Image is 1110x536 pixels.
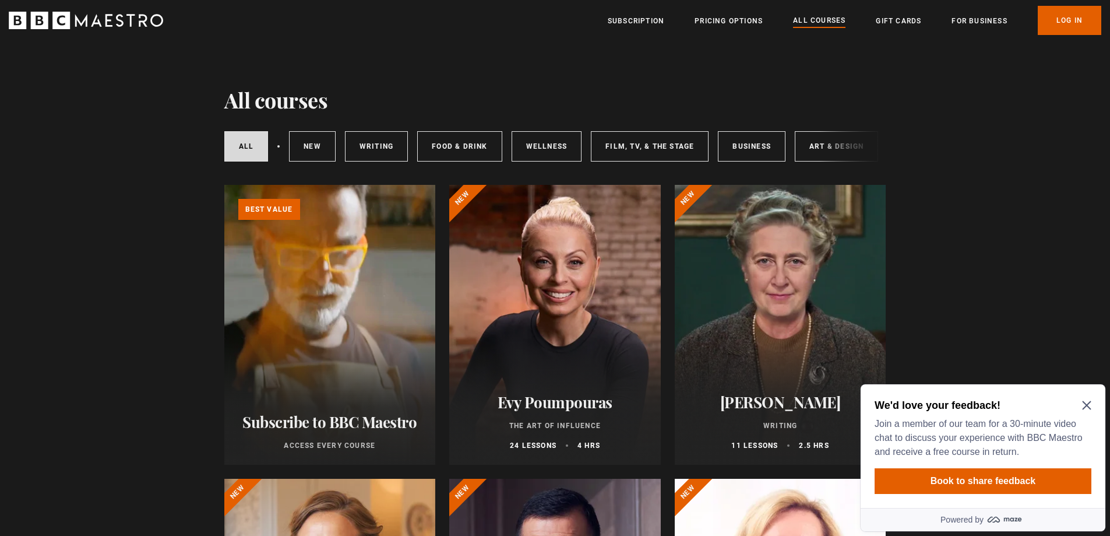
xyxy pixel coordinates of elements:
[224,131,269,162] a: All
[449,185,661,465] a: Evy Poumpouras The Art of Influence 24 lessons 4 hrs New
[793,15,845,27] a: All Courses
[19,37,231,79] p: Join a member of our team for a 30-minute video chat to discuss your experience with BBC Maestro ...
[224,87,328,112] h1: All courses
[795,131,878,162] a: Art & Design
[689,393,872,411] h2: [PERSON_NAME]
[5,5,249,152] div: Optional study invitation
[417,131,502,162] a: Food & Drink
[608,6,1101,35] nav: Primary
[289,131,336,162] a: New
[591,131,709,162] a: Film, TV, & The Stage
[238,199,300,220] p: Best value
[799,440,829,451] p: 2.5 hrs
[718,131,785,162] a: Business
[577,440,600,451] p: 4 hrs
[510,440,556,451] p: 24 lessons
[731,440,778,451] p: 11 lessons
[19,89,235,114] button: Book to share feedback
[19,19,231,33] h2: We'd love your feedback!
[512,131,582,162] a: Wellness
[695,15,763,27] a: Pricing Options
[463,393,647,411] h2: Evy Poumpouras
[345,131,408,162] a: Writing
[463,421,647,431] p: The Art of Influence
[1038,6,1101,35] a: Log In
[689,421,872,431] p: Writing
[876,15,921,27] a: Gift Cards
[675,185,886,465] a: [PERSON_NAME] Writing 11 lessons 2.5 hrs New
[226,21,235,30] button: Close Maze Prompt
[9,12,163,29] svg: BBC Maestro
[608,15,664,27] a: Subscription
[5,128,249,152] a: Powered by maze
[952,15,1007,27] a: For business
